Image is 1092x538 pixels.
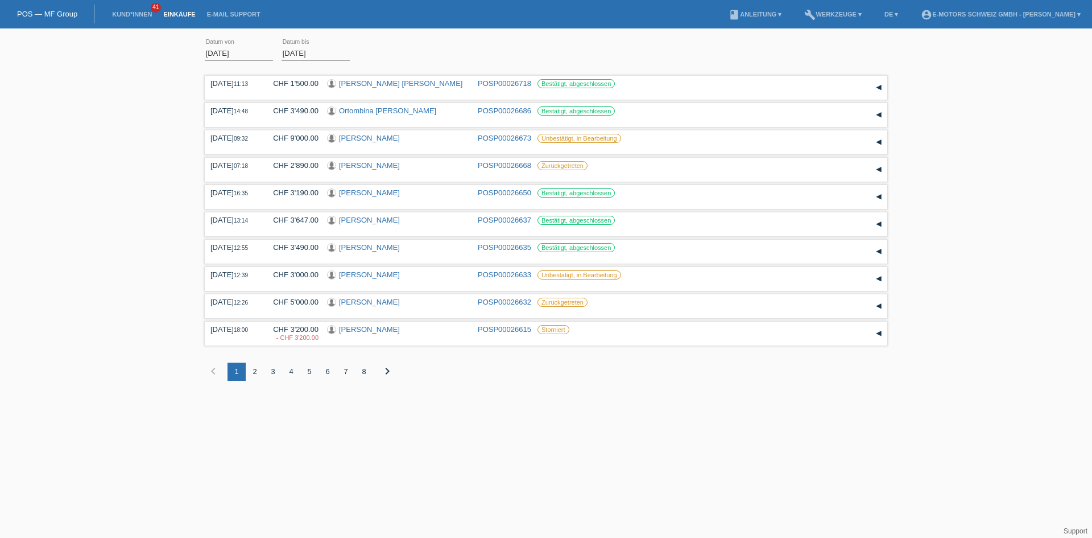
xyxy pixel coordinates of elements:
[870,161,887,178] div: auf-/zuklappen
[210,161,256,170] div: [DATE]
[210,188,256,197] div: [DATE]
[234,327,248,333] span: 18:00
[234,81,248,87] span: 11:13
[339,161,400,170] a: [PERSON_NAME]
[478,216,531,224] a: POSP00026637
[870,79,887,96] div: auf-/zuklappen
[264,188,318,197] div: CHF 3'190.00
[1064,527,1087,535] a: Support
[478,79,531,88] a: POSP00026718
[804,9,816,20] i: build
[264,334,318,341] div: 26.08.2025 / neu
[870,106,887,124] div: auf-/zuklappen
[264,325,318,342] div: CHF 3'200.00
[234,245,248,251] span: 12:55
[339,106,436,115] a: Ortombina [PERSON_NAME]
[870,216,887,233] div: auf-/zuklappen
[870,298,887,315] div: auf-/zuklappen
[17,10,77,18] a: POS — MF Group
[537,243,615,252] label: Bestätigt, abgeschlossen
[723,11,787,18] a: bookAnleitung ▾
[355,363,373,381] div: 8
[537,325,569,334] label: Storniert
[870,325,887,342] div: auf-/zuklappen
[234,299,248,306] span: 12:26
[339,243,400,252] a: [PERSON_NAME]
[201,11,266,18] a: E-Mail Support
[264,216,318,224] div: CHF 3'647.00
[210,270,256,279] div: [DATE]
[339,270,400,279] a: [PERSON_NAME]
[478,298,531,306] a: POSP00026632
[337,363,355,381] div: 7
[380,364,394,378] i: chevron_right
[210,79,256,88] div: [DATE]
[537,161,588,170] label: Zurückgetreten
[339,216,400,224] a: [PERSON_NAME]
[537,106,615,116] label: Bestätigt, abgeschlossen
[729,9,740,20] i: book
[210,325,256,334] div: [DATE]
[264,363,282,381] div: 3
[264,134,318,142] div: CHF 9'000.00
[234,135,248,142] span: 09:32
[339,325,400,334] a: [PERSON_NAME]
[210,106,256,115] div: [DATE]
[234,108,248,114] span: 14:48
[478,270,531,279] a: POSP00026633
[537,134,621,143] label: Unbestätigt, in Bearbeitung
[264,298,318,306] div: CHF 5'000.00
[318,363,337,381] div: 6
[264,270,318,279] div: CHF 3'000.00
[478,106,531,115] a: POSP00026686
[478,134,531,142] a: POSP00026673
[537,79,615,88] label: Bestätigt, abgeschlossen
[210,243,256,252] div: [DATE]
[106,11,158,18] a: Kund*innen
[478,161,531,170] a: POSP00026668
[210,298,256,306] div: [DATE]
[300,363,318,381] div: 5
[264,161,318,170] div: CHF 2'890.00
[234,272,248,278] span: 12:39
[339,134,400,142] a: [PERSON_NAME]
[339,79,462,88] a: [PERSON_NAME] [PERSON_NAME]
[799,11,867,18] a: buildWerkzeuge ▾
[339,188,400,197] a: [PERSON_NAME]
[478,243,531,252] a: POSP00026635
[915,11,1086,18] a: account_circleE-Motors Schweiz GmbH - [PERSON_NAME] ▾
[870,270,887,288] div: auf-/zuklappen
[870,134,887,151] div: auf-/zuklappen
[282,363,300,381] div: 4
[879,11,904,18] a: DE ▾
[234,217,248,224] span: 13:14
[537,270,621,280] label: Unbestätigt, in Bearbeitung
[264,79,318,88] div: CHF 1'500.00
[339,298,400,306] a: [PERSON_NAME]
[206,364,220,378] i: chevron_left
[264,106,318,115] div: CHF 3'490.00
[478,188,531,197] a: POSP00026650
[210,134,256,142] div: [DATE]
[537,216,615,225] label: Bestätigt, abgeschlossen
[870,188,887,206] div: auf-/zuklappen
[478,325,531,334] a: POSP00026615
[158,11,201,18] a: Einkäufe
[234,163,248,169] span: 07:18
[921,9,932,20] i: account_circle
[537,188,615,198] label: Bestätigt, abgeschlossen
[870,243,887,260] div: auf-/zuklappen
[151,3,161,13] span: 41
[210,216,256,224] div: [DATE]
[234,190,248,196] span: 16:35
[264,243,318,252] div: CHF 3'490.00
[227,363,246,381] div: 1
[537,298,588,307] label: Zurückgetreten
[246,363,264,381] div: 2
